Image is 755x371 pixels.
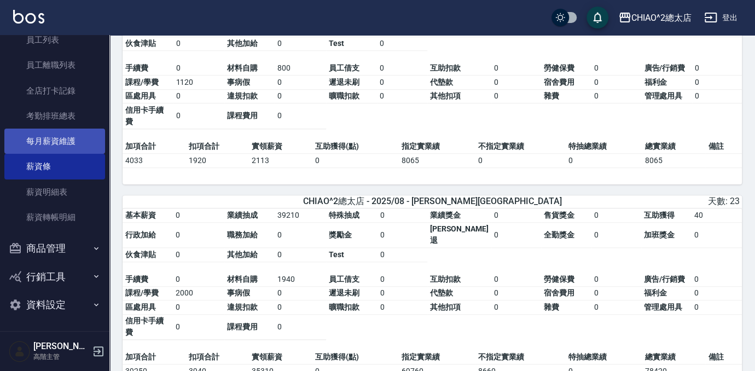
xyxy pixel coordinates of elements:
[227,288,250,297] span: 事病假
[125,106,164,126] span: 信用卡手續費
[700,8,742,28] button: 登出
[430,211,461,219] span: 業績獎金
[275,76,326,90] td: 0
[377,208,427,223] td: 0
[227,63,258,72] span: 材料自購
[329,303,359,311] span: 曠職扣款
[631,11,692,25] div: CHIAO^2總太店
[399,350,475,364] td: 指定實業績
[544,211,574,219] span: 售貨獎金
[227,78,250,86] span: 事病假
[275,37,326,51] td: 0
[565,140,642,154] td: 特抽總業績
[173,89,224,103] td: 0
[430,303,461,311] span: 其他扣項
[475,140,566,154] td: 不指定實業績
[173,37,224,51] td: 0
[377,76,427,90] td: 0
[644,275,685,283] span: 廣告/行銷費
[399,153,475,167] td: 8065
[13,10,44,24] img: Logo
[125,316,164,337] span: 信用卡手續費
[275,314,327,340] td: 0
[4,53,105,78] a: 員工離職列表
[644,63,685,72] span: 廣告/行銷費
[173,300,224,315] td: 0
[275,273,327,287] td: 1940
[565,350,642,364] td: 特抽總業績
[329,211,359,219] span: 特殊抽成
[591,300,641,315] td: 0
[644,230,675,239] span: 加班獎金
[692,222,742,248] td: 0
[692,286,742,300] td: 0
[692,273,742,287] td: 0
[123,140,186,154] td: 加項合計
[544,303,559,311] span: 雜費
[329,78,359,86] span: 遲退未刷
[491,208,541,223] td: 0
[123,350,186,364] td: 加項合計
[565,153,642,167] td: 0
[9,340,31,362] img: Person
[227,91,258,100] span: 違規扣款
[475,153,566,167] td: 0
[125,63,148,72] span: 手續費
[692,300,742,315] td: 0
[491,89,541,103] td: 0
[125,211,156,219] span: 基本薪資
[173,286,224,300] td: 2000
[275,286,327,300] td: 0
[591,208,641,223] td: 0
[186,153,249,167] td: 1920
[173,248,224,262] td: 0
[491,300,541,315] td: 0
[4,129,105,154] a: 每月薪資維護
[227,322,258,331] span: 課程費用
[4,154,105,179] a: 薪資條
[491,286,541,300] td: 0
[491,76,541,90] td: 0
[491,222,541,248] td: 0
[249,153,312,167] td: 2113
[491,61,541,76] td: 0
[275,222,327,248] td: 0
[377,89,427,103] td: 0
[173,103,224,129] td: 0
[692,89,742,103] td: 0
[377,222,427,248] td: 0
[644,288,667,297] span: 福利金
[249,140,312,154] td: 實領薪資
[329,63,359,72] span: 員工借支
[173,61,224,76] td: 0
[591,222,641,248] td: 0
[644,211,675,219] span: 互助獲得
[329,250,344,259] span: Test
[377,273,427,287] td: 0
[329,230,352,239] span: 獎勵金
[4,263,105,291] button: 行銷工具
[275,89,326,103] td: 0
[227,230,258,239] span: 職務加給
[4,205,105,230] a: 薪資轉帳明細
[4,234,105,263] button: 商品管理
[377,300,427,315] td: 0
[430,78,453,86] span: 代墊款
[227,303,258,311] span: 違規扣款
[249,350,312,364] td: 實領薪資
[377,286,427,300] td: 0
[591,273,641,287] td: 0
[329,288,359,297] span: 遲退未刷
[430,91,461,100] span: 其他扣項
[491,273,541,287] td: 0
[544,230,574,239] span: 全勤獎金
[312,140,399,154] td: 互助獲得(點)
[125,78,159,86] span: 課程/學費
[173,273,224,287] td: 0
[275,300,327,315] td: 0
[227,111,258,120] span: 課程費用
[644,91,682,100] span: 管理處用具
[312,350,399,364] td: 互助獲得(點)
[692,61,742,76] td: 0
[275,208,327,223] td: 39210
